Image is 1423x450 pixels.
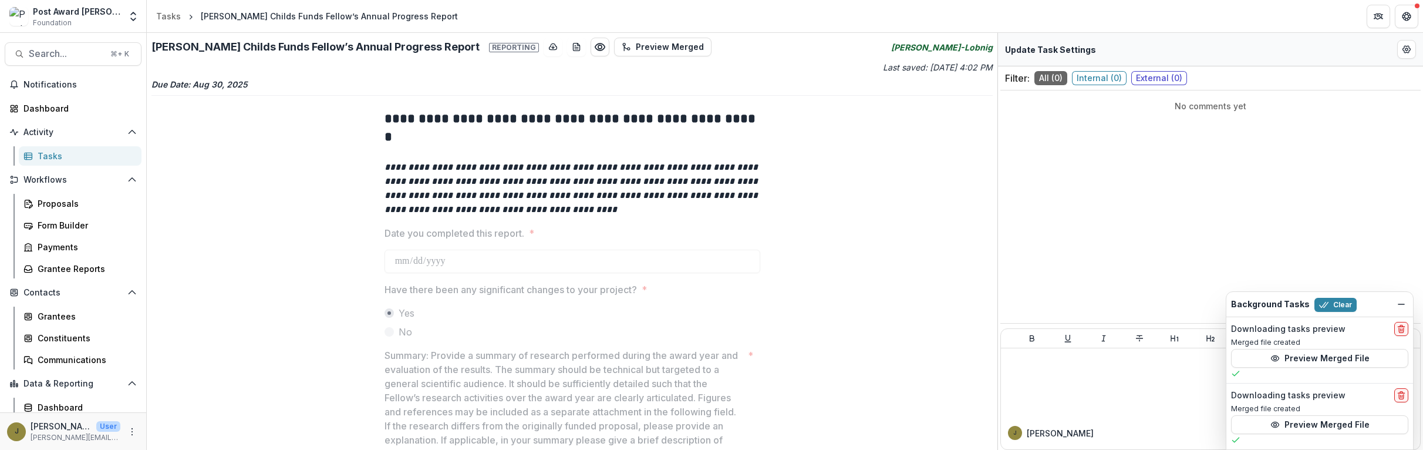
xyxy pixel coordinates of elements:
button: Edit Form Settings [1397,40,1416,59]
a: Grantees [19,307,141,326]
p: Last saved: [DATE] 4:02 PM [575,61,993,73]
button: Open Contacts [5,283,141,302]
div: [PERSON_NAME] Childs Funds Fellow’s Annual Progress Report [201,10,458,22]
p: [PERSON_NAME] [31,420,92,432]
p: Merged file created [1231,337,1408,348]
button: Get Help [1395,5,1418,28]
button: Preview Merged File [1231,415,1408,434]
button: More [125,425,139,439]
a: Form Builder [19,216,141,235]
a: Tasks [151,8,186,25]
img: Post Award Jane Coffin Childs Memorial Fund [9,7,28,26]
button: Partners [1367,5,1390,28]
h2: Downloading tasks preview [1231,324,1346,334]
span: Reporting [489,43,539,52]
span: External ( 0 ) [1131,71,1187,85]
button: Bold [1025,331,1039,345]
div: Tasks [156,10,181,22]
a: Tasks [19,146,141,166]
button: download-button [544,38,562,56]
div: Form Builder [38,219,132,231]
button: Preview 37d55bb7-6e9c-487d-a427-f71390e4360e.pdf [591,38,609,56]
div: Payments [38,241,132,253]
div: Jamie [1013,430,1017,436]
span: Contacts [23,288,123,298]
div: Proposals [38,197,132,210]
div: Jamie [15,428,19,435]
p: [PERSON_NAME][EMAIL_ADDRESS][PERSON_NAME][DOMAIN_NAME] [31,432,120,443]
p: Update Task Settings [1005,43,1096,56]
div: Tasks [38,150,132,162]
button: Open Workflows [5,170,141,189]
p: [PERSON_NAME] [1027,427,1094,439]
button: Dismiss [1394,297,1408,311]
button: Search... [5,42,141,66]
a: Dashboard [19,398,141,417]
i: [PERSON_NAME]-Lobnig [891,41,993,53]
button: Open Activity [5,123,141,142]
span: Activity [23,127,123,137]
button: Open Data & Reporting [5,374,141,393]
button: Clear [1314,298,1357,312]
span: Search... [29,48,103,59]
h2: Background Tasks [1231,300,1310,310]
a: Grantee Reports [19,259,141,278]
span: No [399,325,412,339]
button: Open entity switcher [125,5,141,28]
div: Communications [38,354,132,366]
p: Merged file created [1231,404,1408,414]
a: Payments [19,237,141,257]
button: Heading 1 [1168,331,1182,345]
button: download-word-button [567,38,586,56]
a: Dashboard [5,99,141,118]
div: ⌘ + K [108,48,131,61]
span: Internal ( 0 ) [1072,71,1127,85]
p: Have there been any significant changes to your project? [385,283,637,297]
div: Dashboard [23,102,132,115]
div: Grantee Reports [38,263,132,275]
button: delete [1394,322,1408,336]
p: User [96,421,120,432]
button: Strike [1132,331,1147,345]
div: Constituents [38,332,132,344]
span: All ( 0 ) [1034,71,1067,85]
div: Post Award [PERSON_NAME] Childs Memorial Fund [33,5,120,18]
button: Heading 2 [1203,331,1218,345]
a: Constituents [19,328,141,348]
span: Yes [399,306,414,320]
p: Date you completed this report. [385,226,524,240]
button: Notifications [5,75,141,94]
span: Data & Reporting [23,379,123,389]
button: Preview Merged File [1231,349,1408,368]
p: Due Date: Aug 30, 2025 [151,78,993,90]
a: Proposals [19,194,141,213]
span: Workflows [23,175,123,185]
button: delete [1394,388,1408,402]
h2: [PERSON_NAME] Childs Funds Fellow’s Annual Progress Report [151,41,539,53]
span: Notifications [23,80,137,90]
h2: Downloading tasks preview [1231,391,1346,401]
button: Underline [1061,331,1075,345]
button: Italicize [1097,331,1111,345]
button: Preview Merged [614,38,711,56]
p: Filter: [1005,71,1030,85]
a: Communications [19,350,141,370]
nav: breadcrumb [151,8,463,25]
span: Foundation [33,18,72,28]
p: No comments yet [1005,100,1416,112]
div: Dashboard [38,401,132,414]
div: Grantees [38,310,132,323]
